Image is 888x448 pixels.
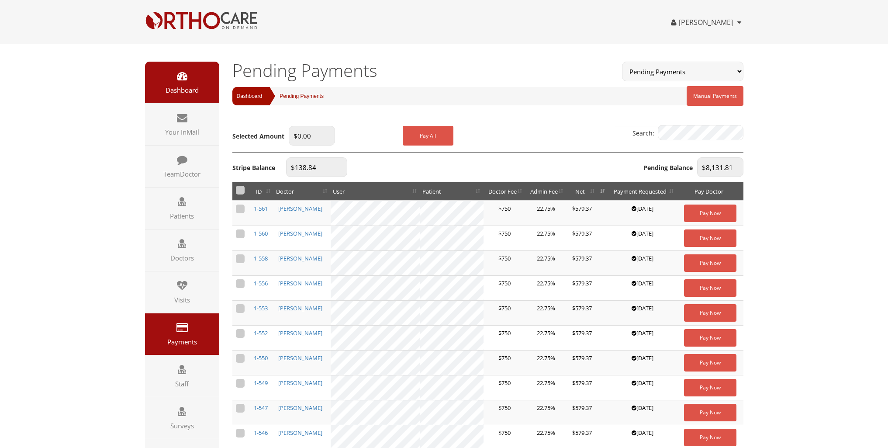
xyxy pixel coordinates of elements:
td: $750 [484,201,525,226]
a: [PERSON_NAME] [278,404,322,412]
a: [PERSON_NAME] [278,354,322,362]
a: 1-556 [254,279,268,287]
li: Pending Payments [262,87,324,105]
td: $750 [484,375,525,400]
button: Pay Now [684,205,736,222]
td: 22.75% [525,226,567,251]
a: Manual Payments [687,86,743,106]
a: Doctors [145,229,219,271]
a: 1-550 [254,354,268,362]
a: 1-553 [254,304,268,312]
td: $579.37 [567,400,598,425]
img: OrthoCareOnDemand Logo [145,11,258,30]
td: 22.75% [525,400,567,425]
a: [PERSON_NAME] [278,429,322,437]
a: [PERSON_NAME] [278,379,322,387]
a: Patients [145,188,219,229]
button: Pay Now [684,279,736,297]
a: 1-558 [254,254,268,262]
td: $579.37 [567,375,598,400]
a: Payments [145,313,219,355]
button: Pay Now [684,379,736,396]
span: Doctors [149,254,215,262]
td: $579.37 [567,251,598,276]
td: [DATE] [608,351,677,375]
a: Surveys [145,397,219,439]
a: [PERSON_NAME] [278,254,322,262]
button: Pay Now [684,429,736,446]
label: Pending Balance [643,163,693,172]
td: 22.75% [525,276,567,301]
td: 22.75% [525,351,567,375]
label: Search: [632,125,743,142]
th: Admin Fee: activate to sort column ascending [525,182,567,201]
button: Pay Now [684,254,736,272]
button: Pay Now [684,354,736,372]
td: $750 [484,251,525,276]
a: Dashboard [145,62,219,103]
th: Doctor Fee: activate to sort column ascending [484,182,525,201]
th: Net: activate to sort column ascending [567,182,598,201]
td: [DATE] [608,226,677,251]
a: 1-560 [254,229,268,237]
a: TeamDoctor [145,146,219,187]
button: Pay Now [684,304,736,322]
td: $750 [484,400,525,425]
td: 22.75% [525,251,567,276]
span: Visits [149,295,215,304]
td: [DATE] [608,251,677,276]
td: $579.37 [567,226,598,251]
span: Staff [149,379,215,388]
td: $579.37 [567,276,598,301]
td: 22.75% [525,301,567,326]
a: 1-552 [254,329,268,337]
th: Payment Requested: activate to sort column ascending [608,182,677,201]
a: 1-547 [254,404,268,412]
td: $579.37 [567,301,598,326]
a: Visits [145,271,219,313]
a: [PERSON_NAME] [278,279,322,287]
th: ID: activate to sort column ascending [248,182,274,201]
button: Pay All [403,126,453,146]
td: 22.75% [525,326,567,351]
a: Your InMail [145,104,219,145]
button: Pay Now [684,404,736,421]
td: $579.37 [567,351,598,375]
a: 1-546 [254,429,268,437]
th: Patient: activate to sort column ascending [420,182,484,201]
button: Pay Now [684,329,736,347]
td: $750 [484,301,525,326]
td: 22.75% [525,201,567,226]
label: Stripe Balance [232,163,275,172]
td: [DATE] [608,201,677,226]
span: Your InMail [149,128,215,136]
a: [PERSON_NAME] [671,17,733,27]
a: [PERSON_NAME] [278,304,322,312]
h1: Pending Payments [232,62,609,79]
td: [DATE] [608,301,677,326]
td: $750 [484,226,525,251]
a: [PERSON_NAME] [278,205,322,212]
a: Staff [145,355,219,397]
th: Pay Doctor [677,182,743,201]
input: Search: [658,125,743,140]
td: [DATE] [608,276,677,301]
td: [DATE] [608,375,677,400]
td: $750 [484,326,525,351]
span: Dashboard [149,86,215,94]
span: Patients [149,212,215,220]
a: 1-549 [254,379,268,387]
span: Surveys [149,421,215,430]
td: 22.75% [525,375,567,400]
th: User: activate to sort column ascending [331,182,420,201]
td: [DATE] [608,400,677,425]
td: [DATE] [608,326,677,351]
span: TeamDoctor [149,170,215,178]
td: $750 [484,276,525,301]
td: $750 [484,351,525,375]
td: $579.37 [567,201,598,226]
a: [PERSON_NAME] [278,329,322,337]
a: Dashboard [232,87,263,105]
td: $579.37 [567,326,598,351]
a: 1-561 [254,205,268,212]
